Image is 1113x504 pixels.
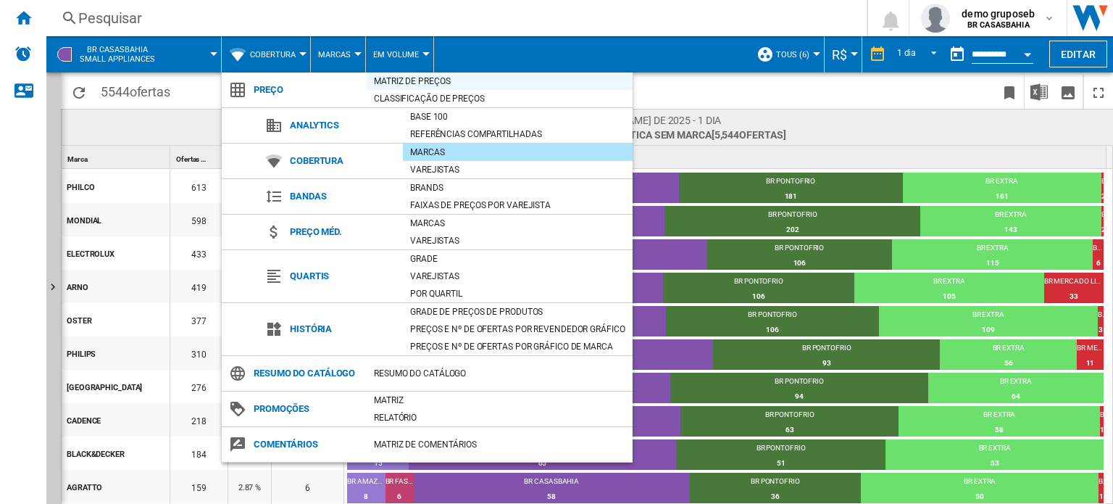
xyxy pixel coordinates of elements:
[367,393,633,408] div: Matriz
[246,363,367,384] span: Resumo do catálogo
[403,305,633,319] div: Grade de preços de produtos
[403,269,633,284] div: Varejistas
[283,319,403,339] span: História
[403,234,633,248] div: Varejistas
[403,145,633,160] div: Marcas
[367,410,633,425] div: Relatório
[403,181,633,195] div: Brands
[403,322,633,336] div: Preços e Nº de ofertas por revendedor gráfico
[246,80,367,100] span: Preço
[283,186,403,207] span: Bandas
[246,399,367,419] span: Promoções
[403,162,633,177] div: Varejistas
[403,252,633,266] div: Grade
[403,339,633,354] div: Preços e Nº de ofertas por gráfico de marca
[367,74,633,88] div: Matriz de preços
[403,198,633,212] div: Faixas de preços por varejista
[283,266,403,286] span: Quartis
[403,286,633,301] div: Por quartil
[403,127,633,141] div: Referências compartilhadas
[283,222,403,242] span: Preço méd.
[403,216,633,231] div: Marcas
[367,91,633,106] div: Classificação de preços
[246,434,367,455] span: Comentários
[283,151,403,171] span: Cobertura
[367,366,633,381] div: Resumo do catálogo
[403,110,633,124] div: Base 100
[283,115,403,136] span: Analytics
[367,437,633,452] div: Matriz de comentários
